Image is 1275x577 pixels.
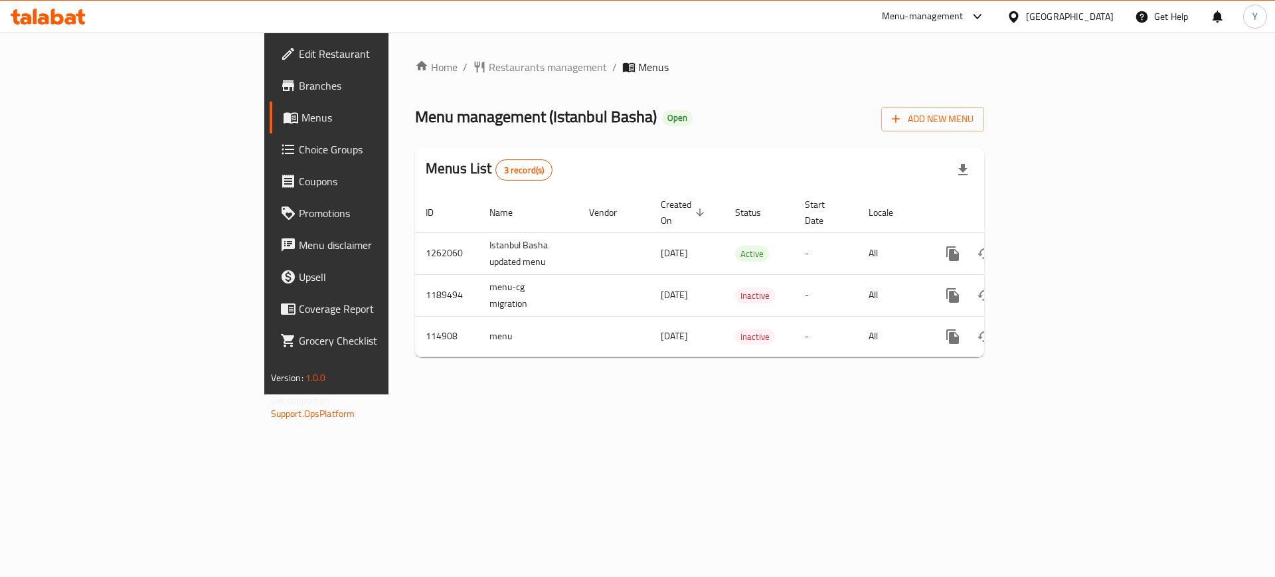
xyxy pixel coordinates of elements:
[735,246,769,262] span: Active
[869,205,910,220] span: Locale
[270,197,477,229] a: Promotions
[1252,9,1258,24] span: Y
[892,111,974,127] span: Add New Menu
[661,286,688,303] span: [DATE]
[299,141,467,157] span: Choice Groups
[794,232,858,274] td: -
[661,244,688,262] span: [DATE]
[881,107,984,131] button: Add New Menu
[489,205,530,220] span: Name
[496,164,552,177] span: 3 record(s)
[270,165,477,197] a: Coupons
[735,205,778,220] span: Status
[415,102,657,131] span: Menu management ( Istanbul Basha )
[299,237,467,253] span: Menu disclaimer
[858,274,926,316] td: All
[479,232,578,274] td: Istanbul Basha updated menu
[270,102,477,133] a: Menus
[270,38,477,70] a: Edit Restaurant
[426,205,451,220] span: ID
[969,238,1001,270] button: Change Status
[612,59,617,75] li: /
[489,59,607,75] span: Restaurants management
[479,316,578,357] td: menu
[937,238,969,270] button: more
[299,333,467,349] span: Grocery Checklist
[937,280,969,311] button: more
[426,159,552,181] h2: Menus List
[662,112,693,124] span: Open
[638,59,669,75] span: Menus
[270,325,477,357] a: Grocery Checklist
[270,293,477,325] a: Coverage Report
[271,392,332,409] span: Get support on:
[805,197,842,228] span: Start Date
[947,154,979,186] div: Export file
[735,288,775,303] span: Inactive
[271,405,355,422] a: Support.OpsPlatform
[661,197,709,228] span: Created On
[299,173,467,189] span: Coupons
[305,369,326,386] span: 1.0.0
[589,205,634,220] span: Vendor
[662,110,693,126] div: Open
[271,369,303,386] span: Version:
[299,46,467,62] span: Edit Restaurant
[969,321,1001,353] button: Change Status
[495,159,553,181] div: Total records count
[735,329,775,345] span: Inactive
[926,193,1075,233] th: Actions
[882,9,964,25] div: Menu-management
[301,110,467,125] span: Menus
[270,261,477,293] a: Upsell
[858,316,926,357] td: All
[270,70,477,102] a: Branches
[479,274,578,316] td: menu-cg migration
[270,133,477,165] a: Choice Groups
[1026,9,1114,24] div: [GEOGRAPHIC_DATA]
[299,269,467,285] span: Upsell
[299,205,467,221] span: Promotions
[858,232,926,274] td: All
[415,59,984,75] nav: breadcrumb
[473,59,607,75] a: Restaurants management
[270,229,477,261] a: Menu disclaimer
[299,301,467,317] span: Coverage Report
[661,327,688,345] span: [DATE]
[299,78,467,94] span: Branches
[969,280,1001,311] button: Change Status
[937,321,969,353] button: more
[415,193,1075,357] table: enhanced table
[794,274,858,316] td: -
[794,316,858,357] td: -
